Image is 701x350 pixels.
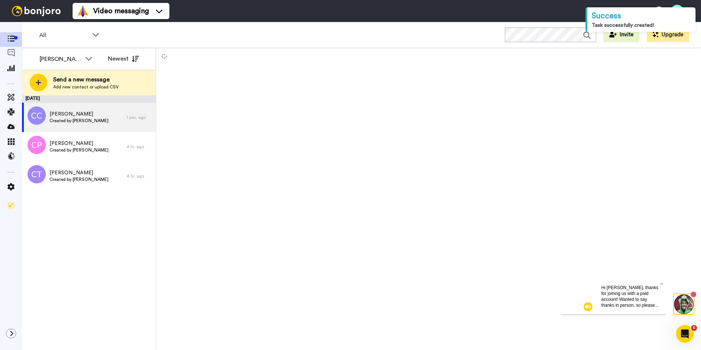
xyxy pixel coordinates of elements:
[102,51,144,66] button: Newest
[27,106,46,125] img: cc.png
[53,84,119,90] span: Add new contact or upload CSV
[40,55,81,63] div: [PERSON_NAME]
[49,110,109,118] span: [PERSON_NAME]
[691,325,697,331] span: 6
[676,325,694,343] iframe: Intercom live chat
[7,202,15,209] img: Checklist.svg
[592,22,691,29] div: Task successfully created!
[49,140,109,147] span: [PERSON_NAME]
[126,144,152,150] div: 4 hr. ago
[49,169,109,176] span: [PERSON_NAME]
[49,147,109,153] span: Created by [PERSON_NAME]
[49,118,109,124] span: Created by [PERSON_NAME]
[93,6,149,16] span: Video messaging
[1,1,21,21] img: 3183ab3e-59ed-45f6-af1c-10226f767056-1659068401.jpg
[647,28,689,42] button: Upgrade
[27,136,46,154] img: cp.png
[53,75,119,84] span: Send a new message
[49,176,109,182] span: Created by [PERSON_NAME]
[126,173,152,179] div: 4 hr. ago
[77,5,89,17] img: vm-color.svg
[39,31,88,40] span: All
[27,165,46,183] img: ct.png
[22,95,156,103] div: [DATE]
[41,6,99,58] span: Hi [PERSON_NAME], thanks for joining us with a paid account! Wanted to say thanks in person, so p...
[23,23,32,32] img: mute-white.svg
[603,28,639,42] button: Invite
[9,6,64,16] img: bj-logo-header-white.svg
[126,114,152,120] div: 1 sec. ago
[592,10,691,22] div: Success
